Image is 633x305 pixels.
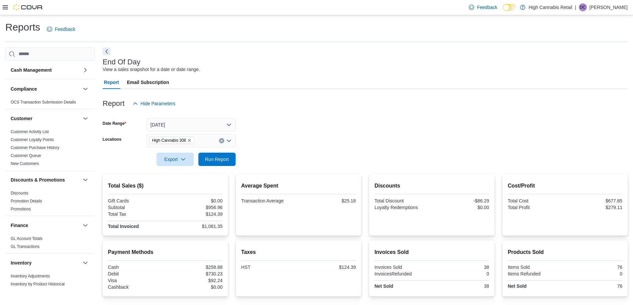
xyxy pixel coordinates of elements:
div: Total Discount [374,198,431,203]
div: InvoicesRefunded [374,271,431,276]
span: Promotion Details [11,198,42,204]
div: -$86.29 [433,198,489,203]
button: Finance [11,222,80,229]
h3: Inventory [11,260,32,266]
p: | [575,3,576,11]
h3: Cash Management [11,67,52,73]
h2: Invoices Sold [374,248,489,256]
div: Cashback [108,284,164,290]
div: $0.00 [166,284,223,290]
button: [DATE] [147,118,236,131]
p: [PERSON_NAME] [589,3,628,11]
strong: Net Sold [508,283,527,289]
div: Compliance [5,98,95,109]
span: Customer Loyalty Points [11,137,54,142]
div: Cash [108,265,164,270]
div: Customer [5,128,95,170]
div: Subtotal [108,205,164,210]
div: Items Sold [508,265,564,270]
a: Feedback [466,1,500,14]
div: HST [241,265,297,270]
a: New Customers [11,161,39,166]
span: Feedback [477,4,497,11]
h1: Reports [5,21,40,34]
div: Transaction Average [241,198,297,203]
button: Run Report [198,153,236,166]
strong: Net Sold [374,283,393,289]
a: Inventory by Product Historical [11,282,65,286]
a: Inventory Adjustments [11,274,50,278]
div: Items Refunded [508,271,564,276]
button: Open list of options [226,138,232,143]
span: Email Subscription [127,76,169,89]
span: High Cannabis 308 [152,137,186,144]
button: Finance [81,221,89,229]
button: Customer [81,114,89,122]
h3: Report [103,100,125,108]
h2: Average Spent [241,182,356,190]
button: Remove High Cannabis 308 from selection in this group [187,138,191,142]
div: 0 [566,271,622,276]
div: $258.88 [166,265,223,270]
a: Customer Queue [11,153,41,158]
button: Hide Parameters [130,97,178,110]
span: Run Report [205,156,229,163]
button: Clear input [219,138,224,143]
div: View a sales snapshot for a date or date range. [103,66,200,73]
h2: Total Sales ($) [108,182,223,190]
div: 76 [566,265,622,270]
div: Finance [5,235,95,253]
h3: Compliance [11,86,37,92]
h3: Customer [11,115,32,122]
div: $124.39 [166,211,223,217]
div: 76 [566,283,622,289]
h2: Products Sold [508,248,622,256]
span: Customer Activity List [11,129,49,134]
div: Duncan Crouse [579,3,587,11]
img: Cova [13,4,43,11]
span: GL Account Totals [11,236,43,241]
a: Discounts [11,191,28,195]
div: Total Profit [508,205,564,210]
span: Report [104,76,119,89]
h2: Discounts [374,182,489,190]
div: Gift Cards [108,198,164,203]
button: Customer [11,115,80,122]
span: Customer Purchase History [11,145,59,150]
h2: Cost/Profit [508,182,622,190]
button: Cash Management [81,66,89,74]
div: Discounts & Promotions [5,189,95,216]
button: Inventory [11,260,80,266]
div: $730.23 [166,271,223,276]
h3: Finance [11,222,28,229]
strong: Total Invoiced [108,224,139,229]
span: Hide Parameters [141,100,175,107]
p: High Cannabis Retail [529,3,573,11]
button: Next [103,47,111,55]
a: Feedback [44,23,78,36]
a: GL Account Totals [11,236,43,241]
div: Loyalty Redemptions [374,205,431,210]
div: $279.11 [566,205,622,210]
div: 0 [433,271,489,276]
button: Cash Management [11,67,80,73]
h2: Payment Methods [108,248,223,256]
label: Locations [103,137,122,142]
a: Customer Loyalty Points [11,137,54,142]
div: $677.85 [566,198,622,203]
div: Total Tax [108,211,164,217]
div: Visa [108,278,164,283]
span: Promotions [11,206,31,212]
span: Export [160,153,190,166]
span: DC [580,3,585,11]
button: Export [157,153,194,166]
button: Compliance [11,86,80,92]
span: High Cannabis 308 [149,137,194,144]
span: GL Transactions [11,244,40,249]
